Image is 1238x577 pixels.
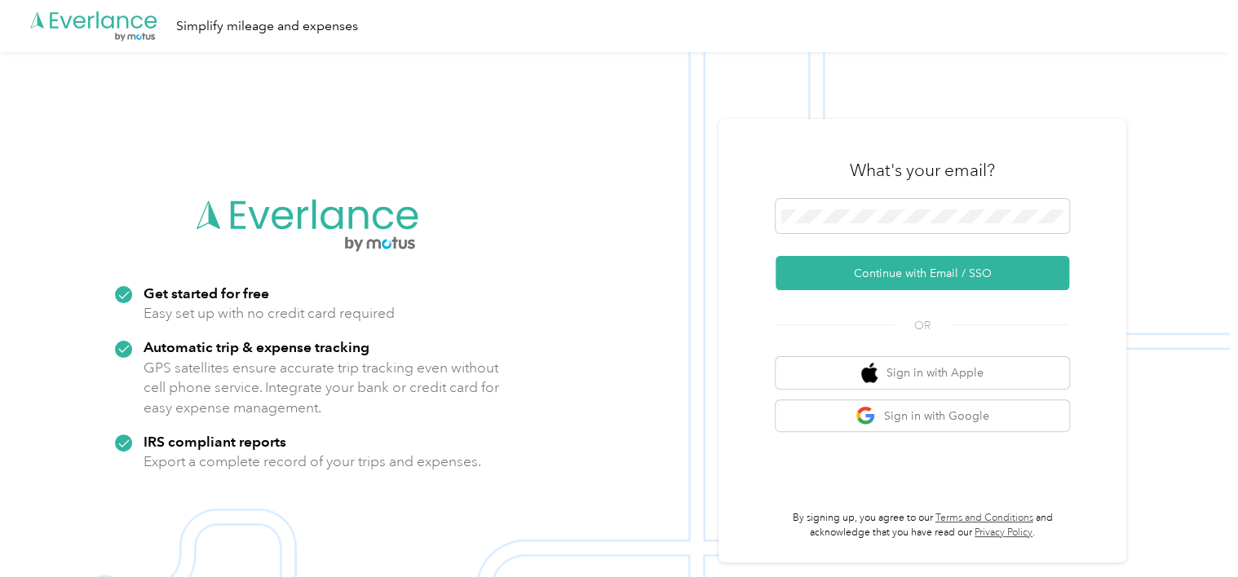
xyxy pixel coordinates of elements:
[144,284,269,302] strong: Get started for free
[861,363,878,383] img: apple logo
[850,159,995,182] h3: What's your email?
[144,303,395,324] p: Easy set up with no credit card required
[894,317,951,334] span: OR
[176,16,358,37] div: Simplify mileage and expenses
[144,338,369,355] strong: Automatic trip & expense tracking
[856,406,876,426] img: google logo
[776,357,1069,389] button: apple logoSign in with Apple
[144,433,286,450] strong: IRS compliant reports
[144,358,500,418] p: GPS satellites ensure accurate trip tracking even without cell phone service. Integrate your bank...
[144,451,481,472] p: Export a complete record of your trips and expenses.
[776,256,1069,290] button: Continue with Email / SSO
[935,512,1033,524] a: Terms and Conditions
[776,400,1069,432] button: google logoSign in with Google
[776,511,1069,540] p: By signing up, you agree to our and acknowledge that you have read our .
[975,526,1032,539] a: Privacy Policy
